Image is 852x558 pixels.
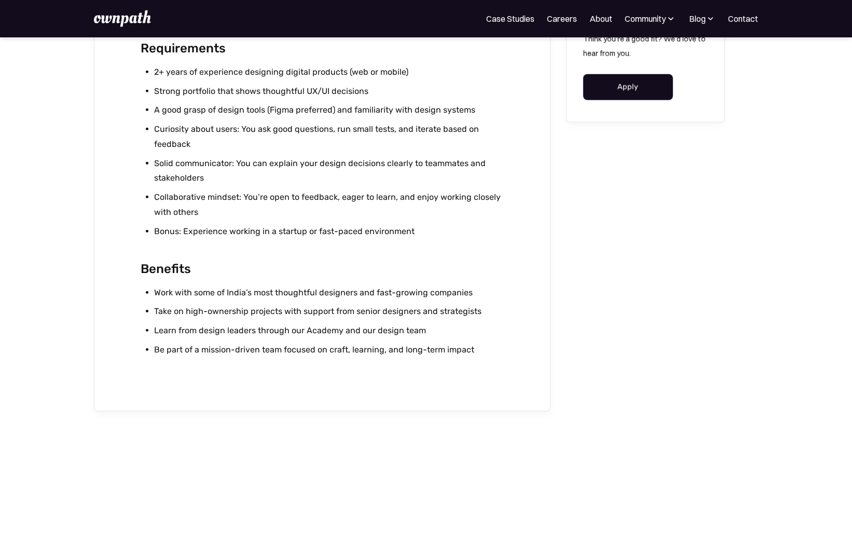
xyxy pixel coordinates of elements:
li: Curiosity about users: You ask good questions, run small tests, and iterate based on feedback [155,122,504,152]
li: 2+ years of experience designing digital products (web or mobile) [155,65,504,80]
li: A good grasp of design tools (Figma preferred) and familiarity with design systems [155,103,504,118]
li: Strong portfolio that shows thoughtful UX/UI decisions [155,84,504,99]
a: About [589,12,612,25]
li: Be part of a mission-driven team focused on craft, learning, and long-term impact [155,343,504,358]
a: Contact [728,12,758,25]
div: Blog [689,12,716,25]
li: Bonus: Experience working in a startup or fast-paced environment [155,224,504,239]
div: Community [625,12,676,25]
a: Apply [583,74,673,100]
div: Blog [689,12,706,25]
li: Solid communicator: You can explain your design decisions clearly to teammates and stakeholders [155,156,504,186]
p: Think you're a good fit? We'd love to hear from you. [583,32,708,61]
h2: Requirements [141,38,504,59]
li: Work with some of India’s most thoughtful designers and fast-growing companies [155,285,504,301]
li: Learn from design leaders through our Academy and our design team [155,323,504,338]
li: Take on high-ownership projects with support from senior designers and strategists [155,304,504,319]
a: Case Studies [486,12,534,25]
div: Community [625,12,666,25]
li: Collaborative mindset: You’re open to feedback, eager to learn, and enjoy working closely with ot... [155,190,504,220]
a: Careers [547,12,577,25]
h2: Benefits [141,259,504,279]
